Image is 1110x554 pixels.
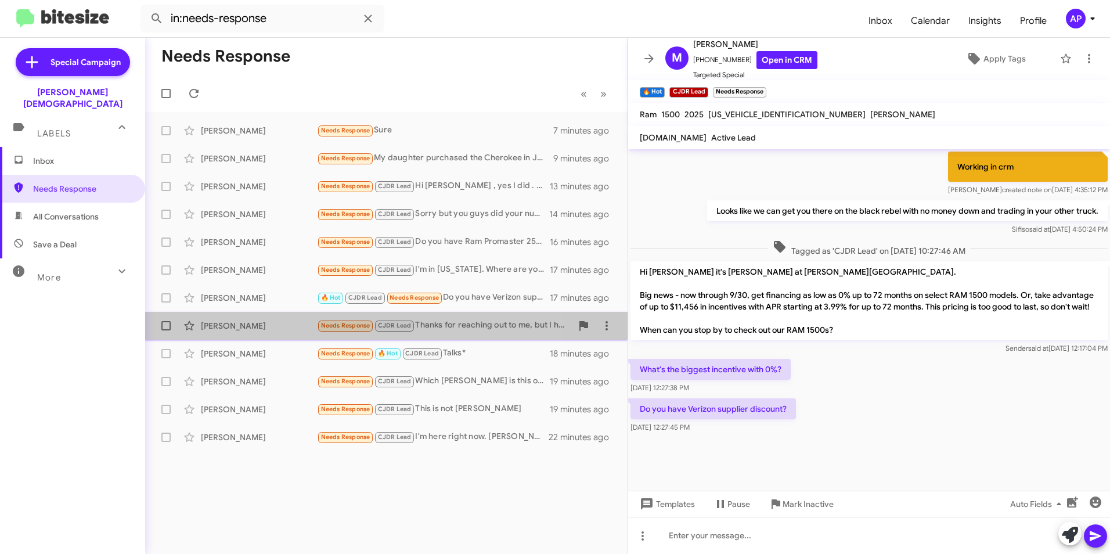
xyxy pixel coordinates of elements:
span: [DATE] 12:27:45 PM [630,423,690,431]
span: 1500 [661,109,680,120]
div: 7 minutes ago [553,125,618,136]
span: M [672,49,682,67]
span: Needs Response [390,294,439,301]
div: Which [PERSON_NAME] is this one? [317,375,550,388]
div: [PERSON_NAME] [201,320,317,332]
a: Open in CRM [756,51,817,69]
span: said at [1029,225,1050,233]
span: Special Campaign [51,56,121,68]
button: Auto Fields [1001,494,1075,515]
span: Calendar [902,4,959,38]
span: created note on [1002,185,1052,194]
span: 🔥 Hot [321,294,341,301]
span: CJDR Lead [378,405,412,413]
span: More [37,272,61,283]
div: Hi [PERSON_NAME] , yes I did . How long ago did I reach out to ya ? [317,179,550,193]
div: [PERSON_NAME] [201,125,317,136]
div: I'm in [US_STATE]. Where are you at ? [317,263,550,276]
div: [PERSON_NAME] [201,153,317,164]
span: Apply Tags [983,48,1026,69]
p: Hi [PERSON_NAME] it's [PERSON_NAME] at [PERSON_NAME][GEOGRAPHIC_DATA]. Big news - now through 9/3... [630,261,1108,340]
div: 17 minutes ago [550,264,618,276]
span: CJDR Lead [378,238,412,246]
div: [PERSON_NAME] [201,431,317,443]
span: Inbox [33,155,132,167]
span: Needs Response [321,266,370,274]
span: said at [1028,344,1048,352]
span: Tagged as 'CJDR Lead' on [DATE] 10:27:46 AM [768,240,970,257]
span: » [600,87,607,101]
span: [DOMAIN_NAME] [640,132,707,143]
span: Pause [727,494,750,515]
span: Needs Response [321,350,370,357]
span: Needs Response [33,183,132,195]
span: Needs Response [321,433,370,441]
div: I'm here right now. [PERSON_NAME] is helping me. Thank you [317,430,549,444]
button: Next [593,82,614,106]
a: Profile [1011,4,1056,38]
small: CJDR Lead [669,87,708,98]
h1: Needs Response [161,47,290,66]
div: 19 minutes ago [550,376,618,387]
div: [PERSON_NAME] [201,348,317,359]
span: 2025 [684,109,704,120]
span: Needs Response [321,210,370,218]
span: CJDR Lead [378,266,412,274]
p: What's the biggest incentive with 0%? [630,359,791,380]
div: [PERSON_NAME] [201,181,317,192]
span: Ram [640,109,657,120]
div: Do you have Verizon supplier discount? [317,291,550,304]
div: 16 minutes ago [550,236,618,248]
span: Mark Inactive [783,494,834,515]
div: [PERSON_NAME] [201,236,317,248]
span: CJDR Lead [348,294,382,301]
span: Needs Response [321,322,370,329]
span: Needs Response [321,154,370,162]
span: Needs Response [321,405,370,413]
div: 22 minutes ago [549,431,618,443]
div: My daughter purchased the Cherokee in July. She's enjoying it. Thanks. [317,152,553,165]
span: CJDR Lead [378,433,412,441]
span: [PERSON_NAME] [870,109,935,120]
span: Auto Fields [1010,494,1066,515]
span: Needs Response [321,377,370,385]
span: CJDR Lead [378,210,412,218]
div: Sorry but you guys did your numbers and with $0 money down and trade low payment came out super h... [317,207,549,221]
span: [PERSON_NAME] [DATE] 4:35:12 PM [948,185,1108,194]
span: CJDR Lead [378,377,412,385]
div: [PERSON_NAME] [201,292,317,304]
div: 18 minutes ago [550,348,618,359]
span: Sifiso [DATE] 4:50:24 PM [1012,225,1108,233]
span: Targeted Special [693,69,817,81]
span: CJDR Lead [378,322,412,329]
input: Search [140,5,384,33]
span: Active Lead [711,132,756,143]
div: 19 minutes ago [550,404,618,415]
span: 🔥 Hot [378,350,398,357]
span: CJDR Lead [405,350,439,357]
span: Labels [37,128,71,139]
span: [PHONE_NUMBER] [693,51,817,69]
small: Needs Response [713,87,766,98]
span: Sender [DATE] 12:17:04 PM [1006,344,1108,352]
span: [DATE] 12:27:38 PM [630,383,689,392]
div: Do you have Ram Promaster 2500 ? [317,235,550,249]
p: Do you have Verizon supplier discount? [630,398,796,419]
div: 9 minutes ago [553,153,618,164]
div: 13 minutes ago [550,181,618,192]
a: Insights [959,4,1011,38]
span: CJDR Lead [378,182,412,190]
div: [PERSON_NAME] [201,264,317,276]
button: AP [1056,9,1097,28]
a: Special Campaign [16,48,130,76]
button: Mark Inactive [759,494,843,515]
span: Needs Response [321,238,370,246]
a: Inbox [859,4,902,38]
div: Talks* [317,347,550,360]
p: Looks like we can get you there on the black rebel with no money down and trading in your other t... [707,200,1108,221]
button: Previous [574,82,594,106]
span: Save a Deal [33,239,77,250]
